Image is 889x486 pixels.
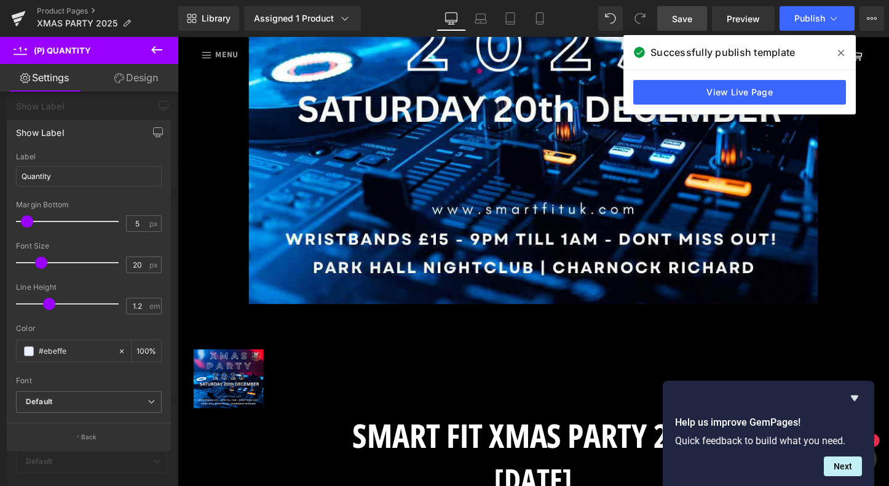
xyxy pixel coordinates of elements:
input: Color [39,345,112,358]
button: Publish [780,6,855,31]
a: New Library [178,6,239,31]
div: Line Height [16,283,162,292]
button: More [859,6,884,31]
i: Default [26,397,52,407]
a: Preview [712,6,775,31]
span: Publish [794,14,825,23]
p: Back [81,432,97,442]
a: Mobile [525,6,555,31]
div: Font Size [16,242,162,250]
span: px [149,261,160,269]
span: Preview [727,12,760,25]
button: Redo [628,6,652,31]
div: % [132,340,161,362]
div: Font [16,376,162,385]
a: Desktop [437,6,466,31]
a: Design [92,64,181,92]
button: Back [7,423,171,450]
span: px [149,220,160,228]
button: Undo [598,6,623,31]
span: em [149,302,160,310]
a: Tablet [496,6,525,31]
span: Successfully publish template [650,45,795,60]
h2: Help us improve GemPages! [675,415,862,430]
button: Next question [824,456,862,476]
div: Show Label [16,121,64,138]
div: Assigned 1 Product [254,12,351,25]
a: Laptop [466,6,496,31]
div: Help us improve GemPages! [675,391,862,476]
a: View Live Page [633,80,846,105]
span: (P) Quantity [34,46,91,55]
p: Quick feedback to build what you need. [675,435,862,447]
button: Hide survey [847,391,862,405]
inbox-online-store-chat: Shopify online store chat [655,420,734,460]
a: Product Pages [37,6,178,16]
span: XMAS PARTY 2025 [37,18,117,28]
div: Label [16,153,162,161]
span: Library [202,13,231,24]
div: Margin Bottom [16,201,162,209]
div: Color [16,324,162,333]
span: Save [672,12,692,25]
